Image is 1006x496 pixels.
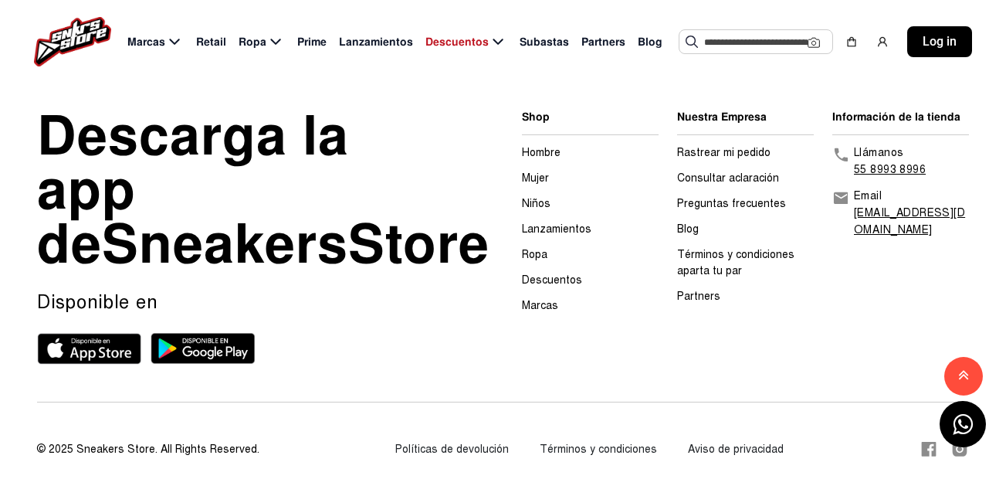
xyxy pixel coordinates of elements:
[832,109,969,125] li: Información de la tienda
[522,146,561,159] a: Hombre
[540,443,657,456] a: Términos y condiciones
[686,36,698,48] img: Buscar
[854,188,969,205] p: Email
[688,443,784,456] a: Aviso de privacidad
[37,109,384,271] div: Descarga la app de Store
[677,248,794,277] a: Términos y condiciones aparta tu par
[37,333,141,365] img: App store sneakerstore
[845,36,858,48] img: shopping
[127,34,165,50] span: Marcas
[677,109,814,125] li: Nuestra Empresa
[339,34,413,50] span: Lanzamientos
[196,34,226,50] span: Retail
[581,34,625,50] span: Partners
[808,36,820,49] img: Cámara
[522,248,547,261] a: Ropa
[522,109,659,125] li: Shop
[425,34,489,50] span: Descuentos
[37,290,402,314] p: Disponible en
[854,163,926,176] a: 55 8993 8996
[832,188,969,239] a: Email[EMAIL_ADDRESS][DOMAIN_NAME]
[297,34,327,50] span: Prime
[677,223,699,236] a: Blog
[522,223,591,236] a: Lanzamientos
[638,34,662,50] span: Blog
[395,443,509,456] a: Políticas de devolución
[923,32,957,51] span: Log in
[522,273,582,287] a: Descuentos
[677,290,720,303] a: Partners
[854,205,969,239] p: [EMAIL_ADDRESS][DOMAIN_NAME]
[151,333,255,364] img: Play store sneakerstore
[37,441,259,457] div: © 2025 Sneakers Store. All Rights Reserved.
[522,197,550,210] a: Niños
[102,209,348,279] span: Sneakers
[854,144,926,161] p: Llámanos
[520,34,569,50] span: Subastas
[832,144,969,178] a: Llámanos55 8993 8996
[677,172,779,185] a: Consultar aclaración
[876,36,889,48] img: user
[677,197,786,210] a: Preguntas frecuentes
[677,146,771,159] a: Rastrear mi pedido
[34,17,111,66] img: logo
[522,299,558,312] a: Marcas
[522,172,549,185] a: Mujer
[239,34,266,50] span: Ropa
